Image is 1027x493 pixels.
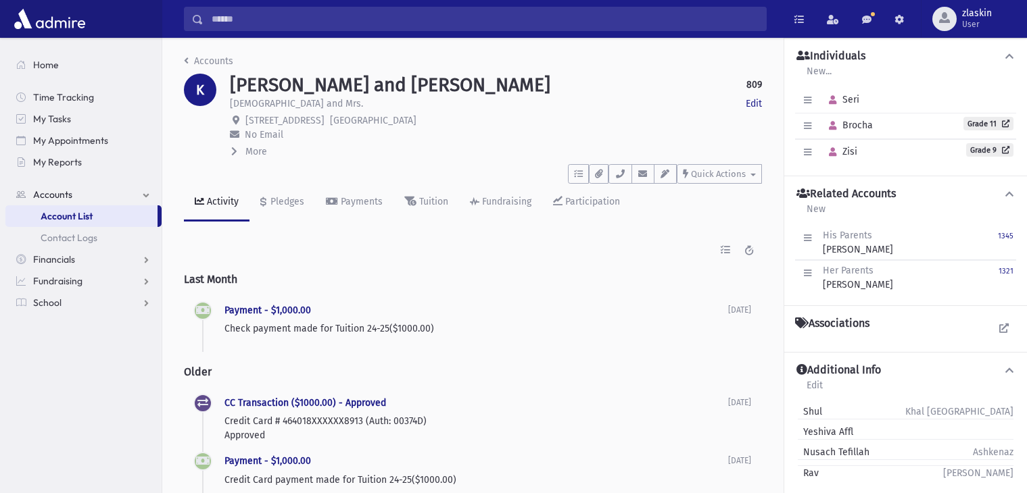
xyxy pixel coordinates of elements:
[677,164,762,184] button: Quick Actions
[966,143,1013,157] a: Grade 9
[728,305,751,315] span: [DATE]
[962,8,992,19] span: zlaskin
[224,305,311,316] a: Payment - $1,000.00
[5,292,162,313] a: School
[795,187,1016,201] button: Related Accounts
[11,5,89,32] img: AdmirePro
[268,196,304,207] div: Pledges
[416,196,448,207] div: Tuition
[5,130,162,151] a: My Appointments
[746,97,762,111] a: Edit
[330,115,416,126] span: [GEOGRAPHIC_DATA]
[796,187,896,201] h4: Related Accounts
[806,63,832,88] a: New...
[5,227,162,249] a: Contact Logs
[943,466,1013,480] span: [PERSON_NAME]
[823,263,893,292] div: [PERSON_NAME]
[459,184,542,222] a: Fundraising
[798,445,869,459] span: Nusach Tefillah
[184,54,233,74] nav: breadcrumb
[5,205,158,227] a: Account List
[905,405,1013,419] span: Khal [GEOGRAPHIC_DATA]
[33,188,72,201] span: Accounts
[315,184,393,222] a: Payments
[33,113,71,125] span: My Tasks
[245,129,283,140] span: No Email
[33,275,82,287] span: Fundraising
[230,97,363,111] p: [DEMOGRAPHIC_DATA] and Mrs.
[5,108,162,130] a: My Tasks
[823,146,857,157] span: Zisi
[184,74,216,106] div: K
[798,466,819,480] span: Rav
[963,117,1013,130] a: Grade 11
[5,54,162,76] a: Home
[41,210,93,222] span: Account List
[224,473,728,487] p: Credit Card payment made for Tuition 24-25($1000.00)
[999,263,1013,292] a: 1321
[338,196,383,207] div: Payments
[224,321,728,336] p: Check payment made for Tuition 24-25($1000.00)
[41,232,97,244] span: Contact Logs
[33,134,108,147] span: My Appointments
[5,86,162,108] a: Time Tracking
[973,445,1013,459] span: Ashkenaz
[998,228,1013,257] a: 1345
[796,49,865,63] h4: Individuals
[823,94,859,105] span: Seri
[184,184,249,222] a: Activity
[5,270,162,292] a: Fundraising
[184,262,762,296] h2: Last Month
[224,397,386,409] a: CC Transaction ($1000.00) - Approved
[823,230,872,241] span: His Parents
[33,59,59,71] span: Home
[245,115,325,126] span: [STREET_ADDRESS]
[230,145,268,159] button: More
[728,398,751,407] span: [DATE]
[224,414,728,428] p: Credit Card # 464018XXXXXX8913 (Auth: 00374D)
[728,456,751,465] span: [DATE]
[806,201,826,226] a: New
[798,425,853,439] span: Yeshiva Affl
[962,19,992,30] span: User
[806,378,823,402] a: Edit
[798,405,822,419] span: Shul
[245,146,267,157] span: More
[795,317,869,330] h4: Associations
[5,249,162,270] a: Financials
[5,151,162,173] a: My Reports
[796,363,881,378] h4: Additional Info
[691,169,746,179] span: Quick Actions
[795,49,1016,63] button: Individuals
[823,228,893,257] div: [PERSON_NAME]
[204,196,239,207] div: Activity
[998,232,1013,240] small: 1345
[184,55,233,67] a: Accounts
[33,296,62,309] span: School
[823,265,874,276] span: Her Parents
[224,455,311,467] a: Payment - $1,000.00
[204,7,766,31] input: Search
[999,267,1013,276] small: 1321
[823,120,873,131] span: Brocha
[746,78,762,92] strong: 809
[33,91,94,103] span: Time Tracking
[230,74,550,97] h1: [PERSON_NAME] and [PERSON_NAME]
[542,184,631,222] a: Participation
[795,363,1016,378] button: Additional Info
[33,156,82,168] span: My Reports
[563,196,620,207] div: Participation
[33,253,75,265] span: Financials
[224,428,728,442] p: Approved
[184,355,762,389] h2: Older
[5,184,162,205] a: Accounts
[479,196,531,207] div: Fundraising
[393,184,459,222] a: Tuition
[249,184,315,222] a: Pledges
